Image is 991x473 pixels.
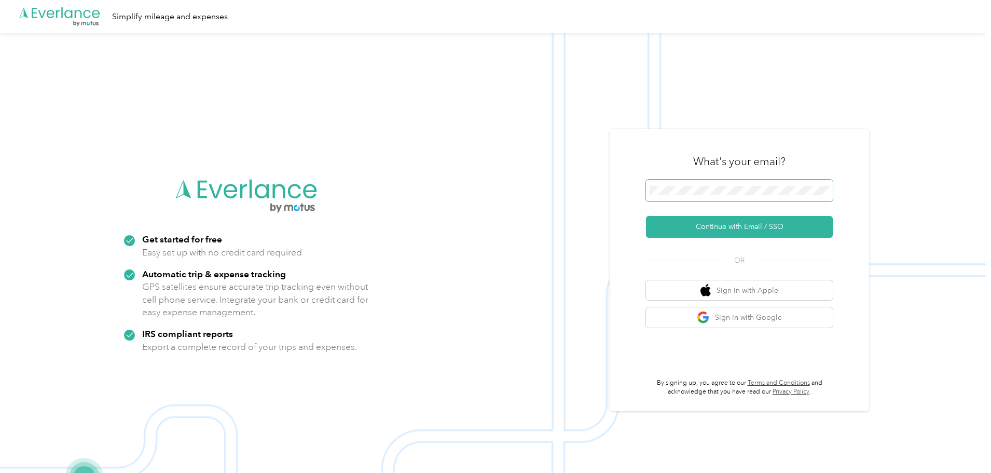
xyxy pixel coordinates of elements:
[142,280,369,319] p: GPS satellites ensure accurate trip tracking even without cell phone service. Integrate your bank...
[646,307,833,328] button: google logoSign in with Google
[142,234,222,245] strong: Get started for free
[646,216,833,238] button: Continue with Email / SSO
[700,284,711,297] img: apple logo
[697,311,710,324] img: google logo
[773,388,809,396] a: Privacy Policy
[112,10,228,23] div: Simplify mileage and expenses
[142,328,233,339] strong: IRS compliant reports
[721,255,758,266] span: OR
[693,154,786,169] h3: What's your email?
[142,268,286,279] strong: Automatic trip & expense tracking
[142,341,357,354] p: Export a complete record of your trips and expenses.
[748,379,810,387] a: Terms and Conditions
[646,280,833,301] button: apple logoSign in with Apple
[646,379,833,397] p: By signing up, you agree to our and acknowledge that you have read our .
[142,246,302,259] p: Easy set up with no credit card required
